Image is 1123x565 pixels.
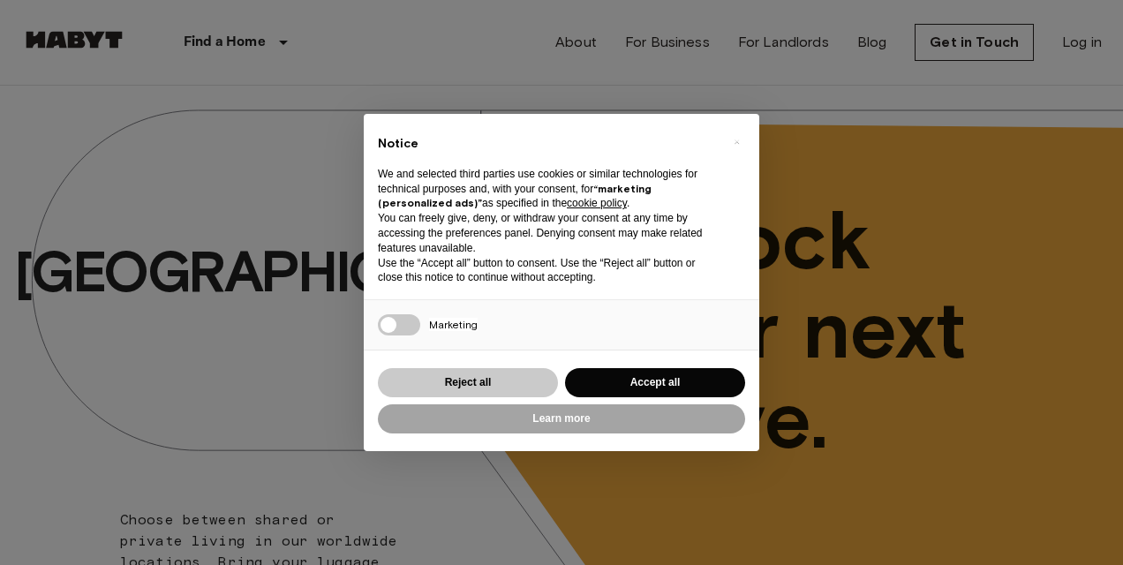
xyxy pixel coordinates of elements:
[378,211,717,255] p: You can freely give, deny, or withdraw your consent at any time by accessing the preferences pane...
[378,404,745,433] button: Learn more
[734,132,740,153] span: ×
[429,318,478,331] span: Marketing
[567,197,627,209] a: cookie policy
[378,182,652,210] strong: “marketing (personalized ads)”
[378,167,717,211] p: We and selected third parties use cookies or similar technologies for technical purposes and, wit...
[378,135,717,153] h2: Notice
[378,368,558,397] button: Reject all
[565,368,745,397] button: Accept all
[722,128,750,156] button: Close this notice
[378,256,717,286] p: Use the “Accept all” button to consent. Use the “Reject all” button or close this notice to conti...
